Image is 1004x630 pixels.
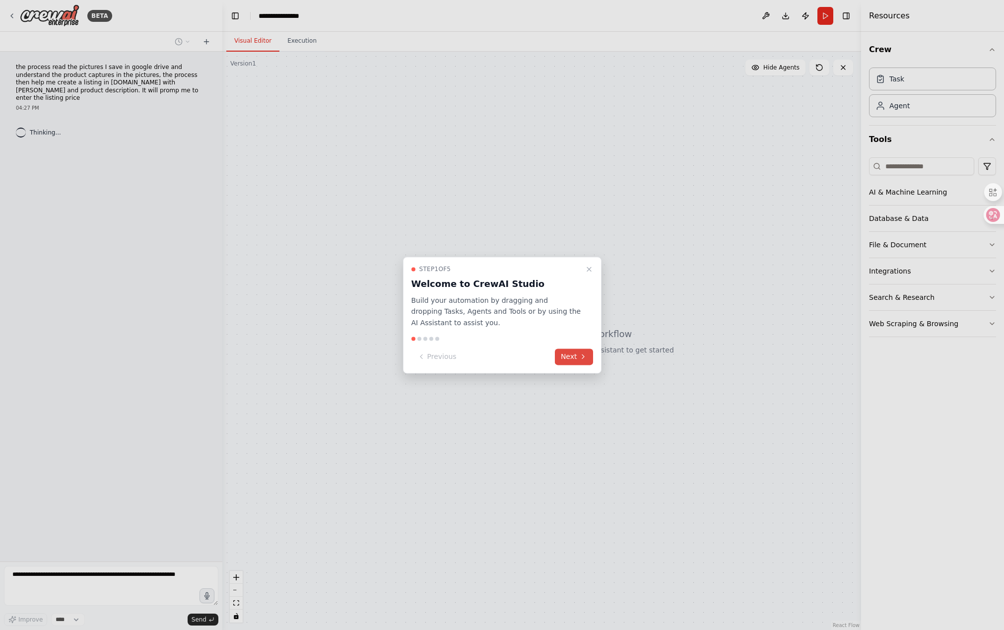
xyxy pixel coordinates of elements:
[228,9,242,23] button: Hide left sidebar
[411,277,581,291] h3: Welcome to CrewAI Studio
[583,263,595,275] button: Close walkthrough
[419,265,451,273] span: Step 1 of 5
[555,349,593,365] button: Next
[411,295,581,329] p: Build your automation by dragging and dropping Tasks, Agents and Tools or by using the AI Assista...
[411,349,463,365] button: Previous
